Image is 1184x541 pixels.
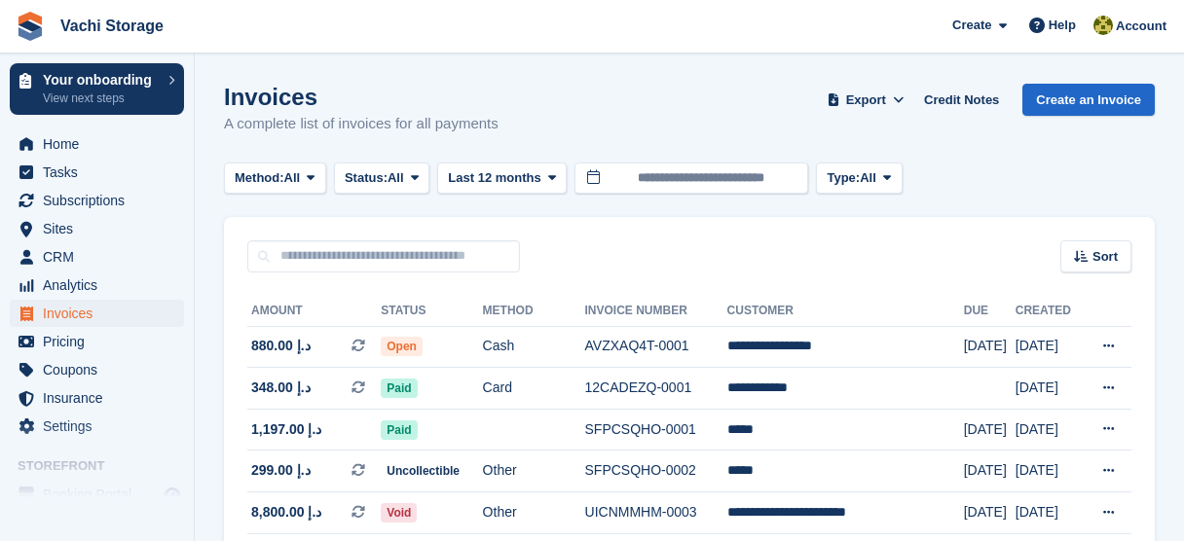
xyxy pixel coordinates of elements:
[10,356,184,383] a: menu
[585,492,727,534] td: UICNMMHM-0003
[251,460,311,481] span: 299.00 د.إ
[827,168,860,188] span: Type:
[43,159,160,186] span: Tasks
[43,73,159,87] p: Your onboarding
[10,187,184,214] a: menu
[437,162,567,195] button: Last 12 months
[10,63,184,115] a: Your onboarding View next steps
[43,384,160,412] span: Insurance
[16,12,45,41] img: stora-icon-8386f47178a22dfd0bd8f6a31ec36ba5ce8667c1dd55bd0f319d3a0aa187defe.svg
[483,326,585,368] td: Cash
[1116,17,1166,36] span: Account
[1016,326,1083,368] td: [DATE]
[1016,451,1083,492] td: [DATE]
[1016,296,1083,327] th: Created
[964,326,1016,368] td: [DATE]
[1016,409,1083,451] td: [DATE]
[43,130,160,158] span: Home
[964,409,1016,451] td: [DATE]
[585,326,727,368] td: AVZXAQ4T-0001
[161,483,184,506] a: Preview store
[10,413,184,440] a: menu
[727,296,964,327] th: Customer
[823,84,908,116] button: Export
[251,378,311,398] span: 348.00 د.إ
[224,162,326,195] button: Method: All
[846,90,886,110] span: Export
[284,168,301,188] span: All
[964,451,1016,492] td: [DATE]
[1093,16,1113,35] img: Accounting
[10,243,184,270] a: menu
[251,336,311,356] span: 880.00 د.إ
[381,379,417,398] span: Paid
[251,502,321,523] span: 8,800.00 د.إ
[43,243,160,270] span: CRM
[585,451,727,492] td: SFPCSQHO-0002
[10,328,184,355] a: menu
[43,356,160,383] span: Coupons
[10,271,184,299] a: menu
[381,503,417,523] span: Void
[381,461,465,481] span: Uncollectible
[10,159,184,186] a: menu
[10,215,184,242] a: menu
[43,90,159,107] p: View next steps
[1092,247,1118,267] span: Sort
[10,481,184,508] a: menu
[381,337,423,356] span: Open
[43,328,160,355] span: Pricing
[381,420,417,440] span: Paid
[53,10,171,42] a: Vachi Storage
[43,187,160,214] span: Subscriptions
[388,168,404,188] span: All
[43,215,160,242] span: Sites
[952,16,991,35] span: Create
[334,162,429,195] button: Status: All
[43,413,160,440] span: Settings
[224,113,499,135] p: A complete list of invoices for all payments
[251,419,321,440] span: 1,197.00 د.إ
[18,456,194,476] span: Storefront
[345,168,388,188] span: Status:
[10,384,184,412] a: menu
[483,296,585,327] th: Method
[964,492,1016,534] td: [DATE]
[43,271,160,299] span: Analytics
[10,130,184,158] a: menu
[43,300,160,327] span: Invoices
[964,296,1016,327] th: Due
[1016,492,1083,534] td: [DATE]
[43,481,160,508] span: Booking Portal
[585,409,727,451] td: SFPCSQHO-0001
[235,168,284,188] span: Method:
[1022,84,1155,116] a: Create an Invoice
[224,84,499,110] h1: Invoices
[483,451,585,492] td: Other
[1016,368,1083,410] td: [DATE]
[247,296,381,327] th: Amount
[1049,16,1076,35] span: Help
[483,368,585,410] td: Card
[816,162,902,195] button: Type: All
[483,492,585,534] td: Other
[10,300,184,327] a: menu
[860,168,876,188] span: All
[585,296,727,327] th: Invoice Number
[585,368,727,410] td: 12CADEZQ-0001
[381,296,482,327] th: Status
[916,84,1007,116] a: Credit Notes
[448,168,540,188] span: Last 12 months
